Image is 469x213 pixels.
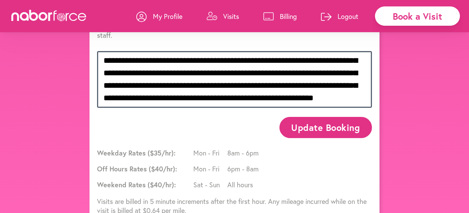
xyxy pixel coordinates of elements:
span: Weekend Rates [97,180,191,189]
a: Visits [207,5,239,28]
span: Mon - Fri [193,164,227,173]
a: Logout [321,5,358,28]
p: Billing [280,12,297,21]
a: Billing [263,5,297,28]
span: ($ 40 /hr): [149,164,177,173]
p: Visits [223,12,239,21]
span: Weekday Rates [97,148,191,157]
span: ($ 40 /hr): [148,180,176,189]
p: Logout [338,12,358,21]
span: All hours [227,180,261,189]
p: My Profile [153,12,182,21]
span: 8am - 6pm [227,148,261,157]
span: ($ 35 /hr): [148,148,176,157]
span: Mon - Fri [193,148,227,157]
span: 6pm - 8am [227,164,261,173]
a: My Profile [136,5,182,28]
div: Book a Visit [375,6,460,26]
button: Update Booking [279,117,372,138]
span: Sat - Sun [193,180,227,189]
span: Off Hours Rates [97,164,191,173]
